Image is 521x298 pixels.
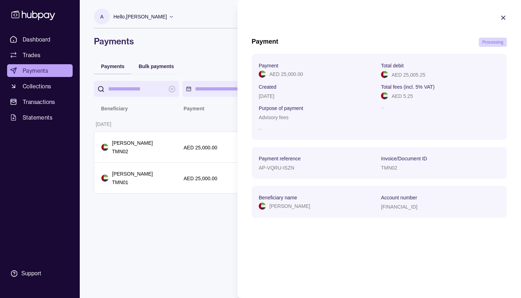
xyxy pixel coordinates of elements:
p: Beneficiary name [259,195,297,200]
p: Purpose of payment [259,105,303,111]
p: – [259,125,377,133]
p: Total debit [381,63,404,68]
span: Processing [482,40,503,45]
img: ae [381,92,388,99]
p: Advisory fees [259,115,288,120]
p: AED 25,000.00 [269,70,303,78]
p: [PERSON_NAME] [269,202,310,210]
p: [FINANCIAL_ID] [381,204,418,210]
img: ae [259,203,266,210]
p: – [381,104,500,121]
p: Account number [381,195,417,200]
img: ae [259,71,266,78]
h1: Payment [252,38,278,47]
p: AED 25,005.25 [392,72,425,78]
img: ae [381,71,388,78]
p: Created [259,84,276,90]
p: Payment [259,63,278,68]
p: AP-VQRU-ISZN [259,165,294,171]
p: TMN02 [381,165,397,171]
p: AED 5.25 [392,93,413,99]
p: Invoice/Document ID [381,156,427,161]
p: Payment reference [259,156,301,161]
p: Total fees (incl. 5% VAT) [381,84,435,90]
p: [DATE] [259,93,274,99]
